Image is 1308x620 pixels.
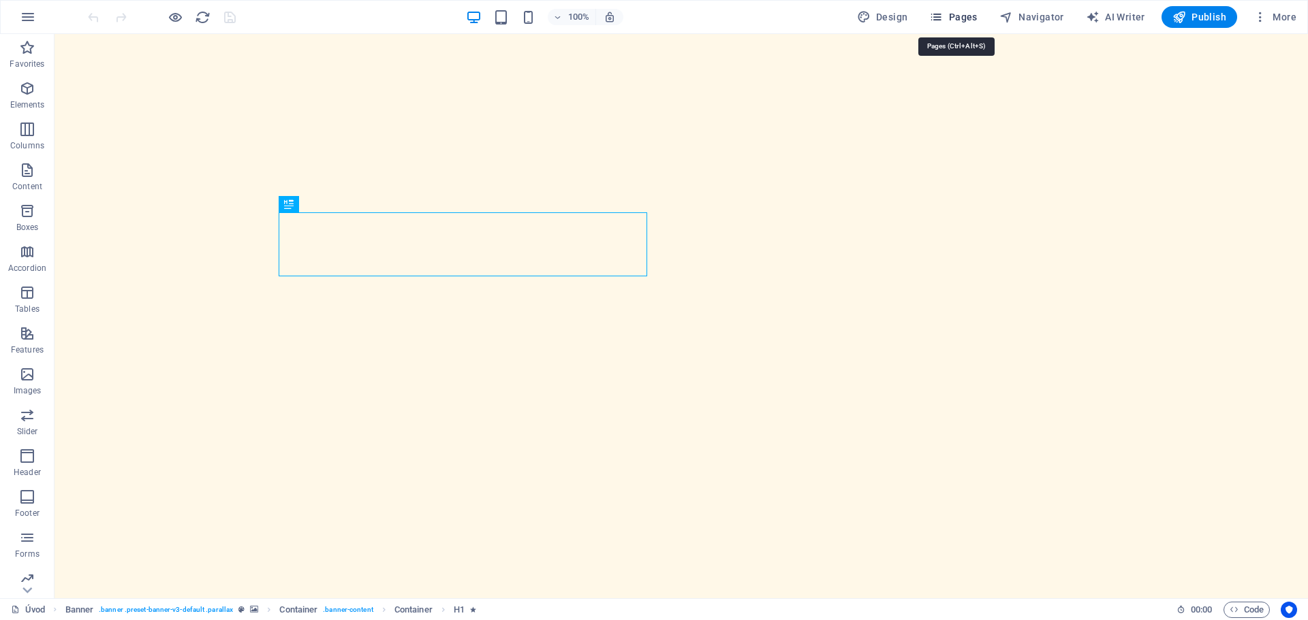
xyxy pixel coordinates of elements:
button: Navigator [994,6,1070,28]
i: This element contains a background [250,606,258,613]
p: Favorites [10,59,44,69]
p: Boxes [16,222,39,233]
span: Click to select. Double-click to edit [279,602,317,618]
button: Publish [1162,6,1237,28]
p: Forms [15,549,40,559]
i: Element contains an animation [470,606,476,613]
nav: breadcrumb [65,602,477,618]
button: reload [194,9,211,25]
p: Tables [15,304,40,314]
i: Reload page [195,10,211,25]
button: AI Writer [1080,6,1151,28]
span: 00 00 [1191,602,1212,618]
button: Pages [924,6,982,28]
span: Click to select. Double-click to edit [65,602,94,618]
p: Content [12,181,42,192]
p: Features [11,344,44,355]
span: Click to select. Double-click to edit [454,602,465,618]
p: Header [14,467,41,478]
p: Columns [10,140,44,151]
p: Slider [17,426,38,437]
button: Code [1224,602,1270,618]
span: Pages [929,10,977,24]
i: This element is a customizable preset [238,606,245,613]
span: Design [857,10,908,24]
h6: Session time [1177,602,1213,618]
span: More [1253,10,1296,24]
button: Usercentrics [1281,602,1297,618]
i: On resize automatically adjust zoom level to fit chosen device. [604,11,616,23]
p: Accordion [8,263,46,274]
a: Click to cancel selection. Double-click to open Pages [11,602,45,618]
button: More [1248,6,1302,28]
p: Images [14,385,42,396]
p: Elements [10,99,45,110]
button: Click here to leave preview mode and continue editing [167,9,183,25]
p: Footer [15,508,40,519]
div: Design (Ctrl+Alt+Y) [852,6,914,28]
span: : [1200,604,1202,615]
button: Design [852,6,914,28]
span: Code [1230,602,1264,618]
span: . banner-content [323,602,373,618]
span: AI Writer [1086,10,1145,24]
h6: 100% [568,9,590,25]
span: Click to select. Double-click to edit [394,602,433,618]
span: . banner .preset-banner-v3-default .parallax [99,602,233,618]
span: Navigator [999,10,1064,24]
span: Publish [1172,10,1226,24]
button: 100% [548,9,596,25]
